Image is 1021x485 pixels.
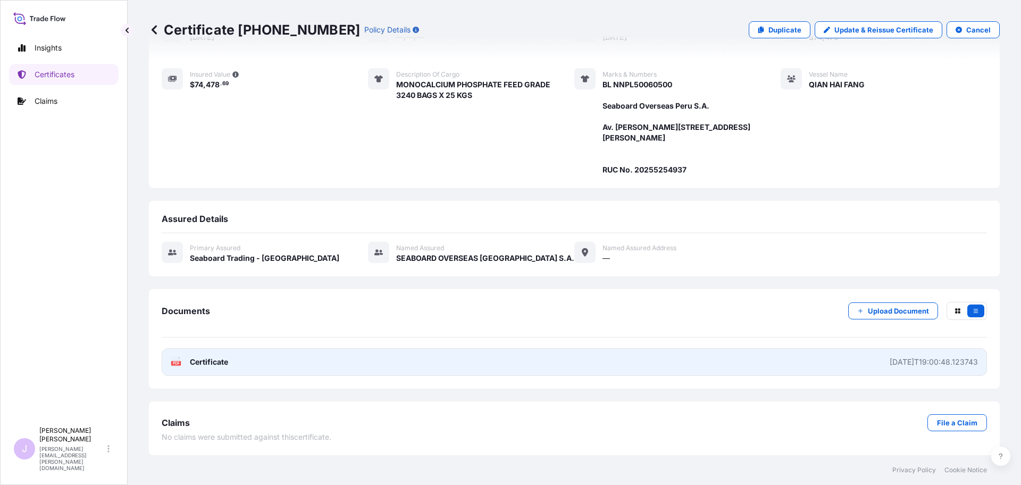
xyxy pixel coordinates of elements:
[190,70,230,79] span: Insured Value
[937,417,977,428] p: File a Claim
[890,357,978,367] div: [DATE]T19:00:48.123743
[809,70,848,79] span: Vessel Name
[35,69,74,80] p: Certificates
[195,81,203,88] span: 74
[927,414,987,431] a: File a Claim
[947,21,1000,38] button: Cancel
[815,21,942,38] a: Update & Reissue Certificate
[9,37,119,59] a: Insights
[602,79,781,175] span: BL NNPL50060500 Seaboard Overseas Peru S.A. Av. [PERSON_NAME][STREET_ADDRESS][PERSON_NAME] RUC No...
[162,306,210,316] span: Documents
[35,96,57,106] p: Claims
[39,446,105,471] p: [PERSON_NAME][EMAIL_ADDRESS][PERSON_NAME][DOMAIN_NAME]
[173,361,180,365] text: PDF
[396,70,459,79] span: Description of cargo
[602,244,676,252] span: Named Assured Address
[162,432,331,442] span: No claims were submitted against this certificate .
[809,79,865,90] span: QIAN HAI FANG
[9,64,119,85] a: Certificates
[396,79,550,101] span: MONOCALCIUM PHOSPHATE FEED GRADE 3240 BAGS X 25 KGS
[364,24,411,35] p: Policy Details
[892,466,936,474] a: Privacy Policy
[602,253,610,264] span: —
[22,443,27,454] span: J
[39,426,105,443] p: [PERSON_NAME] [PERSON_NAME]
[768,24,801,35] p: Duplicate
[162,348,987,376] a: PDFCertificate[DATE]T19:00:48.123743
[966,24,991,35] p: Cancel
[162,213,228,224] span: Assured Details
[944,466,987,474] a: Cookie Notice
[206,81,220,88] span: 478
[190,253,339,264] span: Seaboard Trading - [GEOGRAPHIC_DATA]
[9,91,119,112] a: Claims
[396,244,444,252] span: Named Assured
[396,253,574,264] span: SEABOARD OVERSEAS [GEOGRAPHIC_DATA] S.A.
[35,43,62,53] p: Insights
[868,306,929,316] p: Upload Document
[220,82,222,86] span: .
[602,70,657,79] span: Marks & Numbers
[203,81,206,88] span: ,
[834,24,933,35] p: Update & Reissue Certificate
[162,417,190,428] span: Claims
[848,302,938,319] button: Upload Document
[222,82,229,86] span: 69
[190,357,228,367] span: Certificate
[149,21,360,38] p: Certificate [PHONE_NUMBER]
[749,21,810,38] a: Duplicate
[190,244,240,252] span: Primary assured
[190,81,195,88] span: $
